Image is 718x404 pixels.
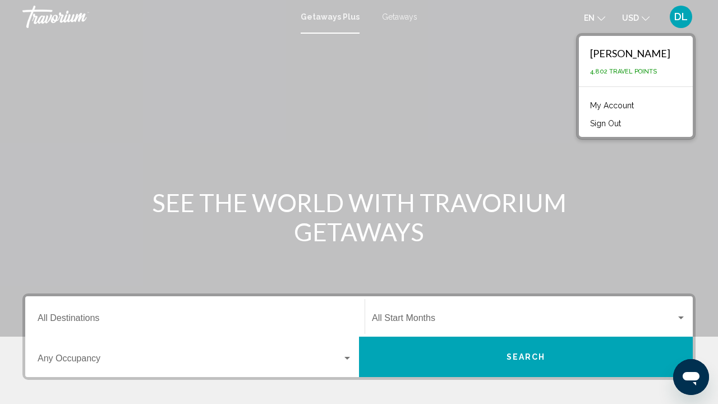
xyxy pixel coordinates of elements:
[149,188,569,246] h1: SEE THE WORLD WITH TRAVORIUM GETAWAYS
[301,12,360,21] a: Getaways Plus
[359,337,693,377] button: Search
[507,353,546,362] span: Search
[590,68,657,75] span: 4,802 Travel Points
[584,98,639,113] a: My Account
[584,116,627,131] button: Sign Out
[622,10,650,26] button: Change currency
[674,11,688,22] span: DL
[584,10,605,26] button: Change language
[382,12,417,21] a: Getaways
[622,13,639,22] span: USD
[584,13,595,22] span: en
[22,6,289,28] a: Travorium
[590,47,670,59] div: [PERSON_NAME]
[673,359,709,395] iframe: Button to launch messaging window
[25,296,693,377] div: Search widget
[666,5,696,29] button: User Menu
